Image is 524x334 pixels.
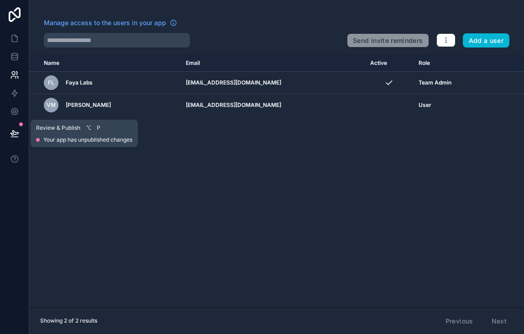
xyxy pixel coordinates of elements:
[66,79,93,86] span: Faya Labs
[365,55,413,72] th: Active
[180,94,365,117] td: [EMAIL_ADDRESS][DOMAIN_NAME]
[413,55,489,72] th: Role
[463,33,510,48] button: Add a user
[180,72,365,94] td: [EMAIL_ADDRESS][DOMAIN_NAME]
[419,79,451,86] span: Team Admin
[40,317,97,324] span: Showing 2 of 2 results
[29,55,524,307] div: scrollable content
[44,18,177,27] a: Manage access to the users in your app
[66,101,111,109] span: [PERSON_NAME]
[44,18,166,27] span: Manage access to the users in your app
[48,79,54,86] span: FL
[29,55,180,72] th: Name
[180,55,365,72] th: Email
[36,124,80,132] span: Review & Publish
[85,124,92,132] span: ⌥
[95,124,102,132] span: P
[47,101,56,109] span: VM
[419,101,431,109] span: User
[43,136,132,143] span: Your app has unpublished changes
